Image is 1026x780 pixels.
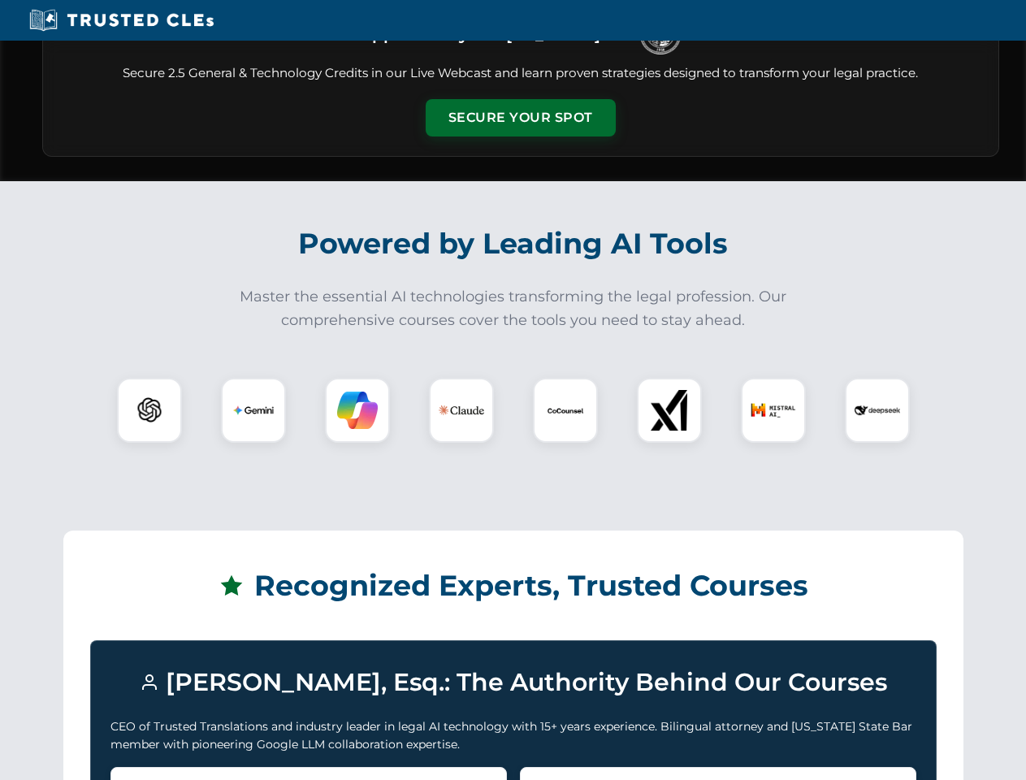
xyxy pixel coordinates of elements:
[855,388,900,433] img: DeepSeek Logo
[741,378,806,443] div: Mistral AI
[649,390,690,431] img: xAI Logo
[545,390,586,431] img: CoCounsel Logo
[63,215,963,272] h2: Powered by Leading AI Tools
[110,661,916,704] h3: [PERSON_NAME], Esq.: The Authority Behind Our Courses
[337,390,378,431] img: Copilot Logo
[90,557,937,614] h2: Recognized Experts, Trusted Courses
[533,378,598,443] div: CoCounsel
[426,99,616,136] button: Secure Your Spot
[24,8,219,32] img: Trusted CLEs
[117,378,182,443] div: ChatGPT
[110,717,916,754] p: CEO of Trusted Translations and industry leader in legal AI technology with 15+ years experience....
[439,388,484,433] img: Claude Logo
[845,378,910,443] div: DeepSeek
[229,285,798,332] p: Master the essential AI technologies transforming the legal profession. Our comprehensive courses...
[63,64,979,83] p: Secure 2.5 General & Technology Credits in our Live Webcast and learn proven strategies designed ...
[325,378,390,443] div: Copilot
[233,390,274,431] img: Gemini Logo
[637,378,702,443] div: xAI
[429,378,494,443] div: Claude
[751,388,796,433] img: Mistral AI Logo
[126,387,173,434] img: ChatGPT Logo
[221,378,286,443] div: Gemini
